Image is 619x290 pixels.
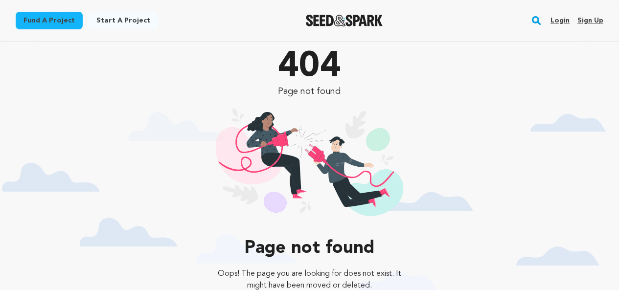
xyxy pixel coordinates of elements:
[550,13,570,28] a: Login
[216,108,403,229] img: 404 illustration
[211,239,407,258] p: Page not found
[16,12,83,29] a: Fund a project
[211,85,407,98] p: Page not found
[306,15,383,26] a: Seed&Spark Homepage
[89,12,158,29] a: Start a project
[306,15,383,26] img: Seed&Spark Logo Dark Mode
[211,49,407,85] p: 404
[577,13,603,28] a: Sign up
